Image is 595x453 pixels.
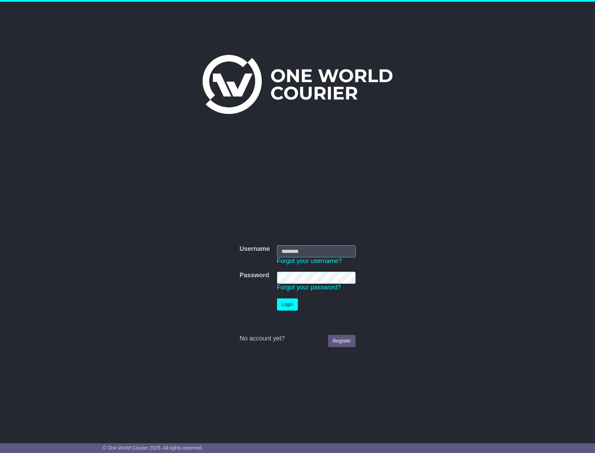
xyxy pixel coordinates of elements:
[239,335,355,343] div: No account yet?
[239,245,270,253] label: Username
[203,55,392,114] img: One World
[277,257,342,264] a: Forgot your username?
[277,298,298,311] button: Login
[277,284,341,291] a: Forgot your password?
[239,272,269,279] label: Password
[328,335,355,347] a: Register
[103,445,203,451] span: © One World Courier 2025. All rights reserved.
